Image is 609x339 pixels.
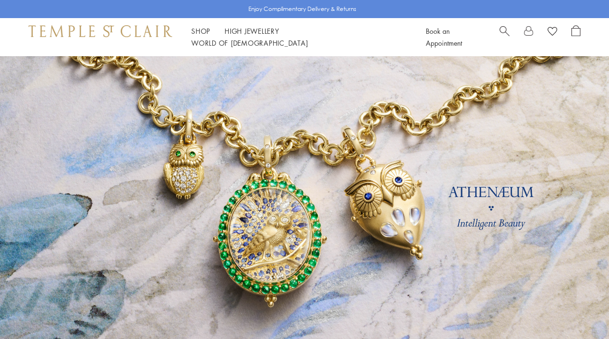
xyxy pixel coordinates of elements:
a: World of [DEMOGRAPHIC_DATA]World of [DEMOGRAPHIC_DATA] [191,38,308,48]
img: Temple St. Clair [29,25,172,37]
iframe: Gorgias live chat messenger [561,294,599,329]
a: Search [500,25,510,49]
a: Open Shopping Bag [571,25,580,49]
a: ShopShop [191,26,210,36]
a: View Wishlist [548,25,557,40]
p: Enjoy Complimentary Delivery & Returns [248,4,356,14]
a: Book an Appointment [426,26,462,48]
nav: Main navigation [191,25,404,49]
a: High JewelleryHigh Jewellery [225,26,279,36]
